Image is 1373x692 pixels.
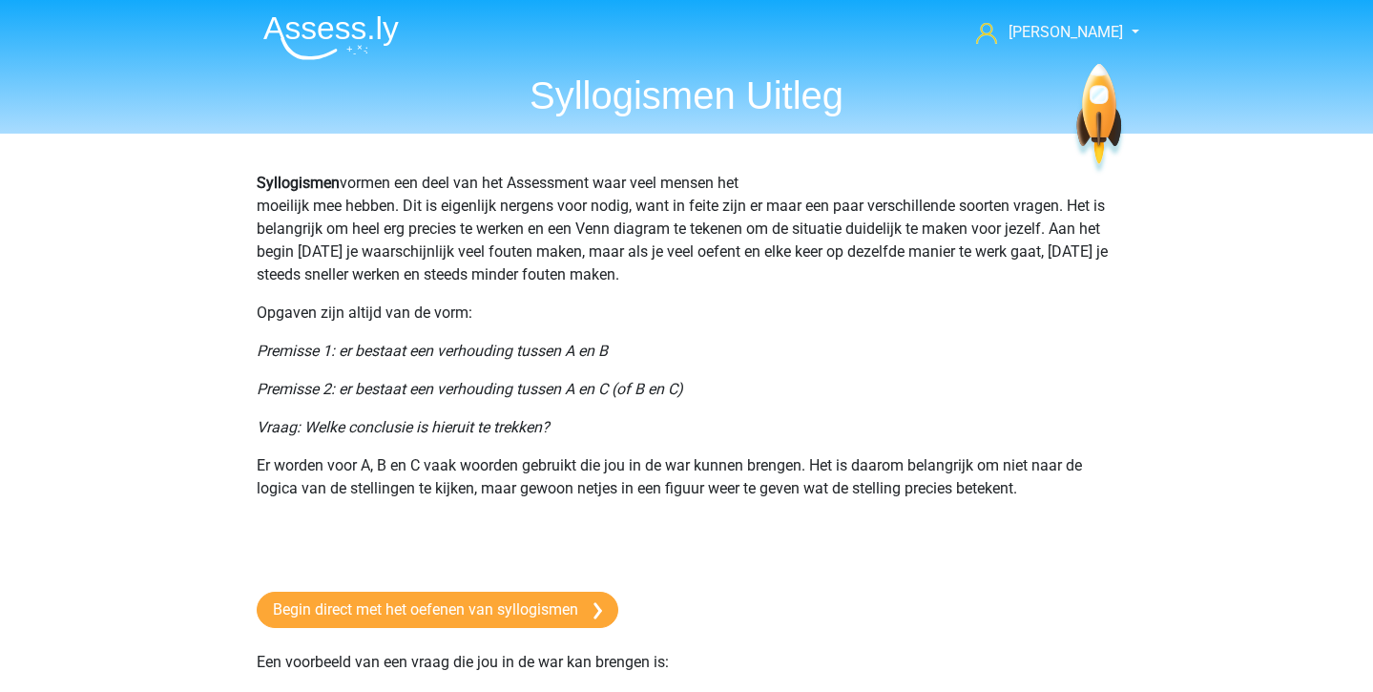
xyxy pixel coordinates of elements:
i: Vraag: Welke conclusie is hieruit te trekken? [257,418,550,436]
i: Premisse 1: er bestaat een verhouding tussen A en B [257,342,608,360]
span: [PERSON_NAME] [1009,23,1123,41]
p: Opgaven zijn altijd van de vorm: [257,302,1117,325]
a: Begin direct met het oefenen van syllogismen [257,592,618,628]
p: vormen een deel van het Assessment waar veel mensen het moeilijk mee hebben. Dit is eigenlijk ner... [257,172,1117,286]
img: spaceship.7d73109d6933.svg [1072,64,1125,176]
i: Premisse 2: er bestaat een verhouding tussen A en C (of B en C) [257,380,683,398]
a: [PERSON_NAME] [968,21,1125,44]
img: arrow-right.e5bd35279c78.svg [593,602,602,619]
b: Syllogismen [257,174,340,192]
img: Assessly [263,15,399,60]
h1: Syllogismen Uitleg [248,73,1126,118]
p: Een voorbeeld van een vraag die jou in de war kan brengen is: [257,651,1117,674]
p: Er worden voor A, B en C vaak woorden gebruikt die jou in de war kunnen brengen. Het is daarom be... [257,454,1117,500]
